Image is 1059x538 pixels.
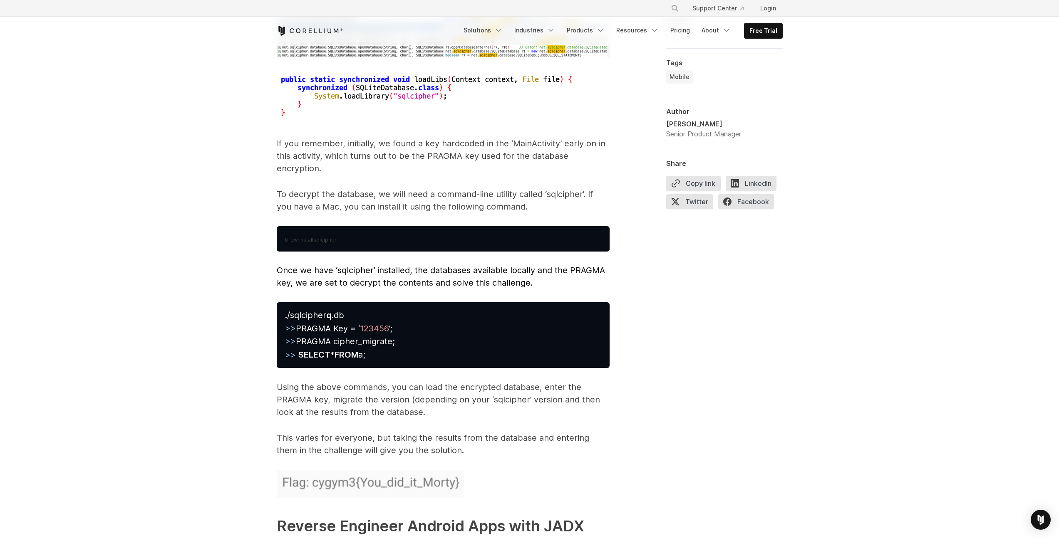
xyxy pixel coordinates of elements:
[285,237,313,243] span: brew install
[509,23,560,38] a: Industries
[285,323,296,333] span: >>
[277,381,610,418] p: Using the above commands, you can load the encrypted database, enter the PRAGMA key, migrate the ...
[277,188,610,213] p: To decrypt the database, we will need a command-line utility called ‘sqlcipher’. If you have a Ma...
[744,23,782,38] a: Free Trial
[277,74,576,121] img: Public static synchronized void
[726,176,776,191] span: LinkedIn
[667,1,682,16] button: Search
[313,237,337,243] span: sqlcipher
[285,350,296,360] span: >>
[611,23,664,38] a: Resources
[360,323,389,333] span: 123456
[718,194,779,212] a: Facebook
[298,350,330,360] strong: SELECT
[666,194,713,209] span: Twitter
[670,73,689,81] span: Mobile
[335,350,358,360] strong: FROM
[726,176,781,194] a: LinkedIn
[666,129,741,139] div: Senior Product Manager
[285,310,395,360] span: ./sqlcipher .db PRAGMA Key = ‘ ’; PRAGMA cipher_migrate; * a;
[666,119,741,129] div: [PERSON_NAME]
[666,194,718,212] a: Twitter
[718,194,774,209] span: Facebook
[666,107,783,116] div: Author
[277,432,610,457] p: This varies for everyone, but taking the results from the database and entering them in the chall...
[562,23,610,38] a: Products
[666,59,783,67] div: Tags
[1031,510,1051,530] div: Open Intercom Messenger
[277,265,605,288] span: Once we have ‘sqlcipher’ installed, the databases available locally and the PRAGMA key, we are se...
[277,470,464,498] img: Flag: cygym4[You_did_it_morty]
[666,70,693,84] a: Mobile
[326,310,332,320] strong: q
[277,26,343,36] a: Corellium Home
[666,159,783,168] div: Share
[754,1,783,16] a: Login
[459,23,508,38] a: Solutions
[285,336,296,346] span: >>
[666,176,721,191] button: Copy link
[459,23,783,39] div: Navigation Menu
[277,137,610,175] p: If you remember, initially, we found a key hardcoded in the ‘MainActivity’ early on in this activ...
[697,23,736,38] a: About
[665,23,695,38] a: Pricing
[661,1,783,16] div: Navigation Menu
[686,1,750,16] a: Support Center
